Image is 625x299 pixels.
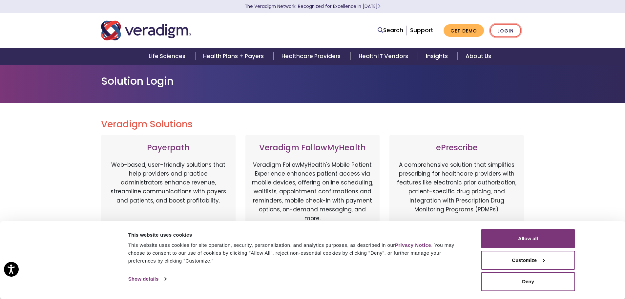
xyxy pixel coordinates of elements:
p: Web-based, user-friendly solutions that help providers and practice administrators enhance revenu... [108,160,229,229]
a: Search [378,26,403,35]
a: Support [410,26,433,34]
a: Health Plans + Payers [195,48,274,65]
button: Allow all [481,229,575,248]
a: About Us [458,48,499,65]
p: A comprehensive solution that simplifies prescribing for healthcare providers with features like ... [396,160,517,229]
img: Veradigm logo [101,20,191,41]
div: This website uses cookies for site operation, security, personalization, and analytics purposes, ... [128,241,467,265]
a: Get Demo [444,24,484,37]
button: Customize [481,251,575,270]
span: Learn More [378,3,381,10]
h1: Solution Login [101,75,524,87]
a: Health IT Vendors [351,48,418,65]
p: Veradigm FollowMyHealth's Mobile Patient Experience enhances patient access via mobile devices, o... [252,160,373,223]
a: Show details [128,274,166,284]
h2: Veradigm Solutions [101,119,524,130]
a: Privacy Notice [395,242,431,248]
a: The Veradigm Network: Recognized for Excellence in [DATE]Learn More [245,3,381,10]
h3: ePrescribe [396,143,517,153]
button: Deny [481,272,575,291]
a: Healthcare Providers [274,48,350,65]
h3: Veradigm FollowMyHealth [252,143,373,153]
h3: Payerpath [108,143,229,153]
div: This website uses cookies [128,231,467,239]
iframe: Drift Chat Widget [499,252,617,291]
a: Insights [418,48,458,65]
a: Life Sciences [141,48,195,65]
a: Login [490,24,521,37]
